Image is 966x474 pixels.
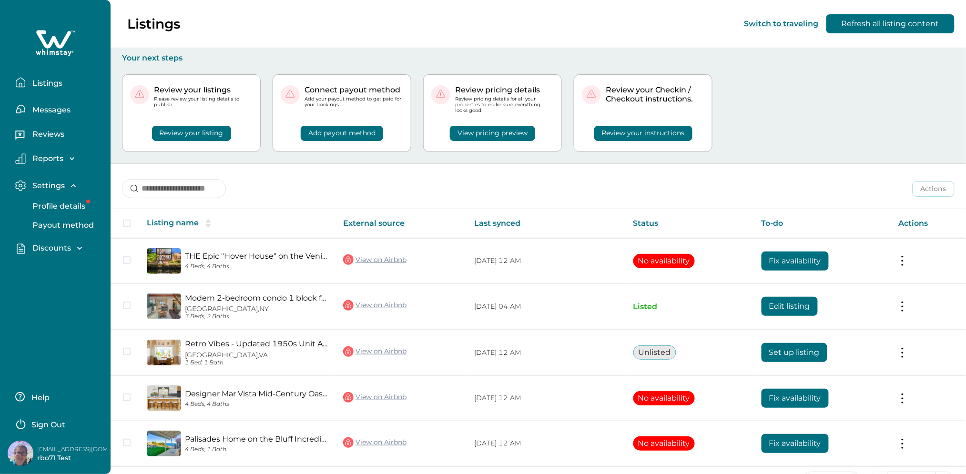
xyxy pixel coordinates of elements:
[185,446,328,453] p: 4 Beds, 1 Bath
[633,436,695,451] button: No availability
[152,126,231,141] button: Review your listing
[30,202,85,211] p: Profile details
[37,444,113,454] p: [EMAIL_ADDRESS][DOMAIN_NAME]
[626,209,754,238] th: Status
[633,254,695,268] button: No availability
[467,209,626,238] th: Last synced
[185,313,328,320] p: 3 Beds, 2 Baths
[30,79,62,88] p: Listings
[122,53,955,63] p: Your next steps
[30,154,63,163] p: Reports
[154,85,253,95] p: Review your listings
[343,345,407,358] a: View on Airbnb
[185,263,328,270] p: 4 Beds, 4 Baths
[185,401,328,408] p: 4 Beds, 4 Baths
[343,253,407,266] a: View on Airbnb
[15,180,103,191] button: Settings
[762,389,829,408] button: Fix availability
[762,434,829,453] button: Fix availability
[15,153,103,164] button: Reports
[30,130,64,139] p: Reviews
[147,385,181,411] img: propertyImage_Designer Mar Vista Mid-Century Oasis with Pool 4BR
[147,248,181,274] img: propertyImage_THE Epic "Hover House" on the Venice Beach Canals
[826,14,955,33] button: Refresh all listing content
[185,293,328,303] a: Modern 2-bedroom condo 1 block from [GEOGRAPHIC_DATA]
[22,216,110,235] button: Payout method
[30,105,71,115] p: Messages
[31,420,65,430] p: Sign Out
[15,73,103,92] button: Listings
[30,181,65,191] p: Settings
[633,391,695,405] button: No availability
[336,209,467,238] th: External source
[594,126,692,141] button: Review your instructions
[891,209,966,238] th: Actions
[15,387,100,406] button: Help
[185,389,328,398] a: Designer Mar Vista Mid-Century Oasis with Pool 4BR
[305,96,403,108] p: Add your payout method to get paid for your bookings.
[744,19,819,28] button: Switch to traveling
[305,85,403,95] p: Connect payout method
[139,209,336,238] th: Listing name
[754,209,892,238] th: To-do
[301,126,383,141] button: Add payout method
[474,348,618,358] p: [DATE] 12 AM
[474,256,618,266] p: [DATE] 12 AM
[37,454,113,463] p: rbo71 Test
[147,340,181,365] img: propertyImage_Retro Vibes - Updated 1950s Unit A/C Parking
[343,391,407,403] a: View on Airbnb
[633,345,676,360] button: Unlisted
[29,393,50,403] p: Help
[185,252,328,261] a: THE Epic "Hover House" on the Venice Beach Canals
[15,197,103,235] div: Settings
[22,197,110,216] button: Profile details
[15,100,103,119] button: Messages
[606,85,704,104] p: Review your Checkin / Checkout instructions.
[185,351,328,359] p: [GEOGRAPHIC_DATA], VA
[15,126,103,145] button: Reviews
[633,302,746,312] p: Listed
[185,339,328,348] a: Retro Vibes - Updated 1950s Unit A/C Parking
[762,252,829,271] button: Fix availability
[185,434,328,444] a: Palisades Home on the Bluff Incredible Beach Views
[474,439,618,448] p: [DATE] 12 AM
[343,299,407,312] a: View on Airbnb
[185,359,328,366] p: 1 Bed, 1 Bath
[154,96,253,108] p: Please review your listing details to publish.
[343,436,407,449] a: View on Airbnb
[762,343,827,362] button: Set up listing
[15,414,100,433] button: Sign Out
[15,243,103,254] button: Discounts
[8,441,33,466] img: Whimstay Host
[474,302,618,312] p: [DATE] 04 AM
[127,16,180,32] p: Listings
[147,293,181,319] img: propertyImage_Modern 2-bedroom condo 1 block from Venice beach
[762,297,818,316] button: Edit listing
[185,305,328,313] p: [GEOGRAPHIC_DATA], NY
[199,219,218,228] button: sorting
[455,85,554,95] p: Review pricing details
[30,221,94,230] p: Payout method
[450,126,535,141] button: View pricing preview
[474,393,618,403] p: [DATE] 12 AM
[913,182,955,197] button: Actions
[147,431,181,456] img: propertyImage_Palisades Home on the Bluff Incredible Beach Views
[455,96,554,114] p: Review pricing details for all your properties to make sure everything looks good!
[30,243,71,253] p: Discounts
